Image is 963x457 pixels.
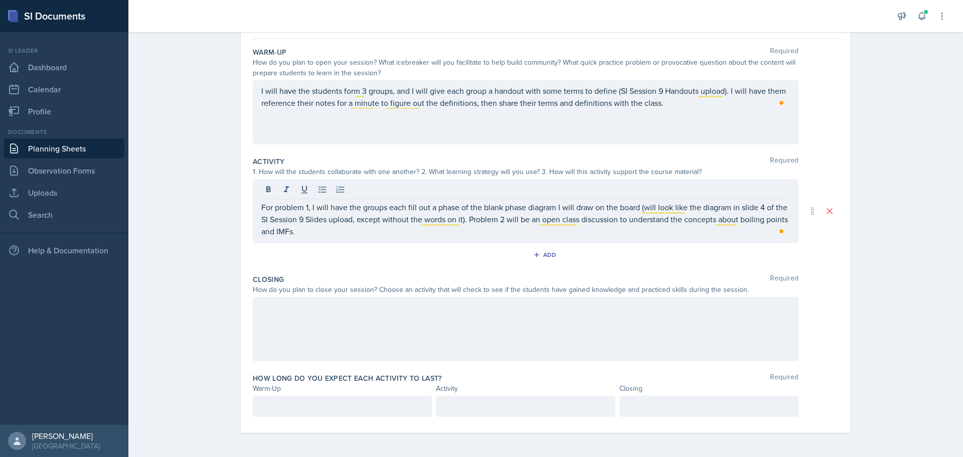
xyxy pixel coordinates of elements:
span: Required [770,373,798,383]
div: Closing [619,383,798,394]
div: Help & Documentation [4,240,124,260]
span: Required [770,274,798,284]
label: How long do you expect each activity to last? [253,373,442,383]
div: Documents [4,127,124,136]
span: Required [770,157,798,167]
a: Dashboard [4,57,124,77]
a: Planning Sheets [4,138,124,159]
div: How do you plan to close your session? Choose an activity that will check to see if the students ... [253,284,798,295]
label: Warm-Up [253,47,286,57]
div: Activity [436,383,615,394]
div: 1. How will the students collaborate with one another? 2. What learning strategy will you use? 3.... [253,167,798,177]
p: I will have the students form 3 groups, and I will give each group a handout with some terms to d... [261,85,790,109]
div: To enrich screen reader interactions, please activate Accessibility in Grammarly extension settings [261,85,790,109]
a: Profile [4,101,124,121]
div: Warm-Up [253,383,432,394]
a: Uploads [4,183,124,203]
a: Calendar [4,79,124,99]
div: [PERSON_NAME] [32,431,100,441]
div: [GEOGRAPHIC_DATA] [32,441,100,451]
div: How do you plan to open your session? What icebreaker will you facilitate to help build community... [253,57,798,78]
a: Observation Forms [4,161,124,181]
div: Add [535,251,557,259]
a: Search [4,205,124,225]
button: Add [530,247,562,262]
p: For problem 1, I will have the groups each fill out a phase of the blank phase diagram I will dra... [261,201,790,237]
label: Closing [253,274,284,284]
div: To enrich screen reader interactions, please activate Accessibility in Grammarly extension settings [261,201,790,237]
div: Si leader [4,46,124,55]
label: Activity [253,157,285,167]
span: Required [770,47,798,57]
